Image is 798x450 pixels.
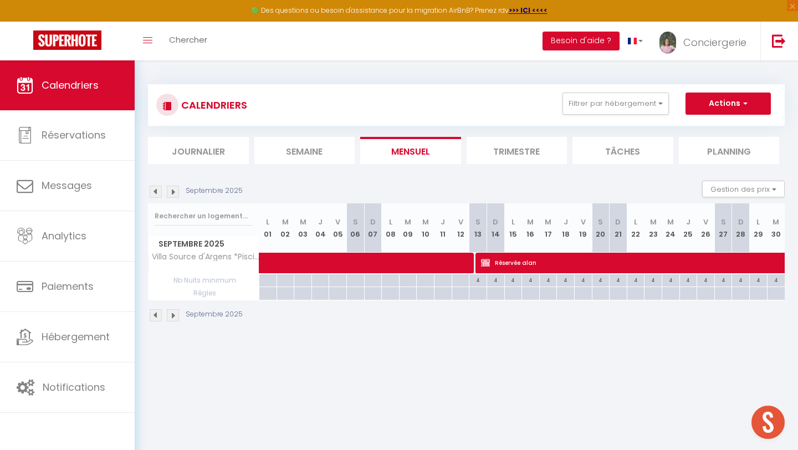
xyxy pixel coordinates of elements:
[42,78,99,92] span: Calendriers
[697,203,715,253] th: 26
[522,203,540,253] th: 16
[662,203,680,253] th: 24
[360,137,461,164] li: Mensuel
[382,203,400,253] th: 08
[149,236,259,252] span: Septembre 2025
[254,137,355,164] li: Semaine
[557,274,574,285] div: 4
[318,217,323,227] abbr: J
[527,217,534,227] abbr: M
[683,35,746,49] span: Conciergerie
[773,217,779,227] abbr: M
[557,203,575,253] th: 18
[651,22,760,60] a: ... Conciergerie
[487,274,504,285] div: 4
[452,203,469,253] th: 12
[422,217,429,227] abbr: M
[353,217,358,227] abbr: S
[504,203,522,253] th: 15
[178,93,247,117] h3: CALENDRIERS
[738,217,744,227] abbr: D
[634,217,637,227] abbr: L
[581,217,586,227] abbr: V
[615,217,621,227] abbr: D
[697,274,714,285] div: 4
[575,274,592,285] div: 4
[370,217,376,227] abbr: D
[405,217,411,227] abbr: M
[610,274,627,285] div: 4
[42,330,110,344] span: Hébergement
[149,274,259,287] span: Nb Nuits minimum
[169,34,207,45] span: Chercher
[364,203,382,253] th: 07
[543,32,620,50] button: Besoin d'aide ?
[702,181,785,197] button: Gestion des prix
[155,206,253,226] input: Rechercher un logement...
[33,30,101,50] img: Super Booking
[732,274,749,285] div: 4
[467,137,567,164] li: Trimestre
[294,203,312,253] th: 03
[509,6,548,15] a: >>> ICI <<<<
[592,203,610,253] th: 20
[540,274,557,285] div: 4
[627,203,644,253] th: 22
[335,217,340,227] abbr: V
[329,203,347,253] th: 05
[434,203,452,253] th: 11
[149,287,259,299] span: Règles
[282,217,289,227] abbr: M
[662,274,679,285] div: 4
[441,217,445,227] abbr: J
[487,203,504,253] th: 14
[150,253,261,261] span: Villa Source d'Argens *Piscine & Clim
[721,217,726,227] abbr: S
[686,217,690,227] abbr: J
[511,217,515,227] abbr: L
[714,203,732,253] th: 27
[686,93,771,115] button: Actions
[266,217,269,227] abbr: L
[627,274,644,285] div: 4
[347,203,365,253] th: 06
[562,93,669,115] button: Filtrer par hébergement
[259,203,277,253] th: 01
[469,203,487,253] th: 13
[389,217,392,227] abbr: L
[545,217,551,227] abbr: M
[751,406,785,439] div: Ouvrir le chat
[750,274,767,285] div: 4
[42,229,86,243] span: Analytics
[493,217,498,227] abbr: D
[399,203,417,253] th: 09
[148,137,249,164] li: Journalier
[667,217,674,227] abbr: M
[458,217,463,227] abbr: V
[186,186,243,196] p: Septembre 2025
[768,274,785,285] div: 4
[417,203,434,253] th: 10
[644,274,662,285] div: 4
[574,203,592,253] th: 19
[42,128,106,142] span: Réservations
[598,217,603,227] abbr: S
[703,217,708,227] abbr: V
[42,279,94,293] span: Paiements
[475,217,480,227] abbr: S
[659,32,676,54] img: ...
[43,380,105,394] span: Notifications
[610,203,627,253] th: 21
[564,217,568,227] abbr: J
[679,137,780,164] li: Planning
[750,203,768,253] th: 29
[650,217,657,227] abbr: M
[522,274,539,285] div: 4
[732,203,750,253] th: 28
[311,203,329,253] th: 04
[505,274,522,285] div: 4
[42,178,92,192] span: Messages
[539,203,557,253] th: 17
[469,274,487,285] div: 4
